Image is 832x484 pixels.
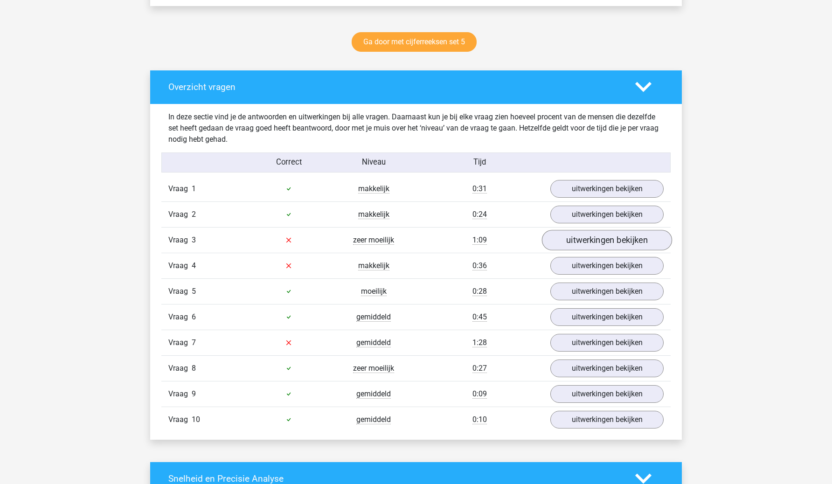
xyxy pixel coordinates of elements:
span: 0:24 [472,210,487,219]
span: moeilijk [361,287,387,296]
span: zeer moeilijk [353,235,394,245]
span: Vraag [168,337,192,348]
span: Vraag [168,286,192,297]
a: uitwerkingen bekijken [550,257,664,275]
span: 0:36 [472,261,487,270]
span: Vraag [168,311,192,323]
a: uitwerkingen bekijken [550,360,664,377]
span: 1 [192,184,196,193]
span: gemiddeld [356,338,391,347]
span: 1:09 [472,235,487,245]
div: Tijd [416,157,543,168]
a: uitwerkingen bekijken [550,385,664,403]
span: 0:28 [472,287,487,296]
div: In deze sectie vind je de antwoorden en uitwerkingen bij alle vragen. Daarnaast kun je bij elke v... [161,111,671,145]
h4: Overzicht vragen [168,82,621,92]
span: 0:31 [472,184,487,194]
span: makkelijk [358,184,389,194]
span: 3 [192,235,196,244]
div: Niveau [331,157,416,168]
span: Vraag [168,363,192,374]
span: Vraag [168,260,192,271]
div: Correct [247,157,332,168]
a: uitwerkingen bekijken [550,206,664,223]
span: 2 [192,210,196,219]
span: makkelijk [358,210,389,219]
span: 4 [192,261,196,270]
span: 5 [192,287,196,296]
span: zeer moeilijk [353,364,394,373]
span: 0:10 [472,415,487,424]
span: 0:45 [472,312,487,322]
span: 9 [192,389,196,398]
span: makkelijk [358,261,389,270]
span: 0:27 [472,364,487,373]
span: 8 [192,364,196,373]
a: uitwerkingen bekijken [550,334,664,352]
span: gemiddeld [356,389,391,399]
span: Vraag [168,209,192,220]
span: gemiddeld [356,415,391,424]
span: Vraag [168,388,192,400]
h4: Snelheid en Precisie Analyse [168,473,621,484]
span: Vraag [168,183,192,194]
span: Vraag [168,235,192,246]
span: 1:28 [472,338,487,347]
a: uitwerkingen bekijken [550,283,664,300]
a: uitwerkingen bekijken [550,180,664,198]
span: 10 [192,415,200,424]
span: 0:09 [472,389,487,399]
span: 7 [192,338,196,347]
span: Vraag [168,414,192,425]
a: uitwerkingen bekijken [542,230,672,250]
span: gemiddeld [356,312,391,322]
a: uitwerkingen bekijken [550,308,664,326]
span: 6 [192,312,196,321]
a: Ga door met cijferreeksen set 5 [352,32,477,52]
a: uitwerkingen bekijken [550,411,664,429]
